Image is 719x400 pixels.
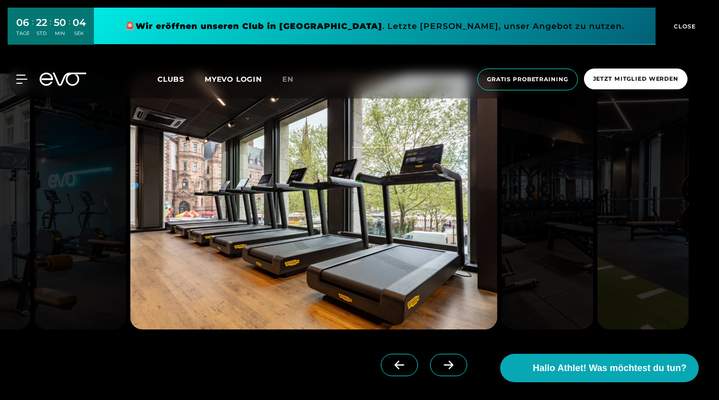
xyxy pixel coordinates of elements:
[32,16,34,43] div: :
[36,30,47,37] div: STD
[282,74,306,85] a: en
[69,16,70,43] div: :
[50,16,51,43] div: :
[54,30,66,37] div: MIN
[205,75,262,84] a: MYEVO LOGIN
[581,69,691,90] a: Jetzt Mitglied werden
[54,15,66,30] div: 50
[656,8,711,45] button: CLOSE
[73,30,86,37] div: SEK
[282,75,293,84] span: en
[597,74,689,329] img: evofitness
[487,75,568,84] span: Gratis Probetraining
[533,361,687,375] span: Hallo Athlet! Was möchtest du tun?
[501,74,593,329] img: evofitness
[500,354,699,382] button: Hallo Athlet! Was möchtest du tun?
[593,75,678,83] span: Jetzt Mitglied werden
[34,74,126,329] img: evofitness
[157,75,184,84] span: Clubs
[157,74,205,84] a: Clubs
[36,15,47,30] div: 22
[73,15,86,30] div: 04
[16,30,29,37] div: TAGE
[16,15,29,30] div: 06
[474,69,581,90] a: Gratis Probetraining
[130,74,497,329] img: evofitness
[671,22,696,31] span: CLOSE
